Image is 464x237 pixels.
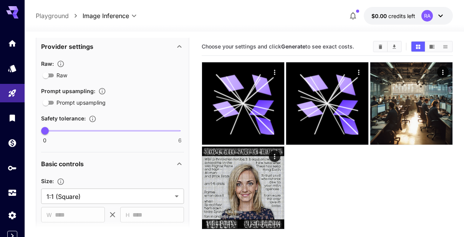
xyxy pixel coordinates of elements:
div: Actions [437,66,449,78]
span: 1:1 (Square) [46,192,172,201]
div: RA [421,10,433,22]
button: Download All [388,42,401,52]
span: Prompt upsampling [56,98,106,107]
button: Enables automatic enhancement and expansion of the input prompt to improve generation quality and... [95,87,109,95]
span: Prompt upsampling : [41,88,95,94]
span: Safety tolerance : [41,115,86,122]
img: EP3aIhSqyqABJjsKMJVR36FJ0IewRCCkzRiSfbAu+4jwiBTzE+I9wvaDnwqtoeC7xN8cdyL1qUaoBtODpqssAfReb8AAA== [370,62,452,145]
div: $0.00 [371,12,415,20]
div: Actions [353,66,365,78]
div: Models [8,63,17,73]
span: credits left [388,13,415,19]
div: Basic controls [41,155,184,173]
p: Provider settings [41,42,93,51]
span: W [46,210,52,219]
div: Usage [8,188,17,198]
button: $0.00RA [364,7,453,25]
span: H [126,210,129,219]
span: Image Inference [83,11,129,20]
nav: breadcrumb [36,11,83,20]
div: Clear ImagesDownload All [373,41,402,52]
b: Generate [281,43,305,50]
a: Playground [36,11,69,20]
button: Show images in video view [425,42,439,52]
button: Adjust the dimensions of the generated image by specifying its width and height in pixels, or sel... [54,178,68,185]
span: Raw [56,71,67,79]
button: Controls the tolerance level for input and output content moderation. Lower values apply stricter... [86,115,99,123]
button: Show images in list view [439,42,452,52]
span: Choose your settings and click to see exact costs. [202,43,354,50]
img: 3gpSKSU1r8NjnYXSLdLQnJ+aQDJu9Al8wChE5CFKLRSAAAAAAA [202,147,284,229]
span: Size : [41,178,54,184]
div: Actions [269,150,280,162]
div: Settings [8,210,17,220]
div: Home [8,38,17,48]
button: Show images in grid view [411,42,425,52]
button: Clear Images [374,42,387,52]
span: $0.00 [371,13,388,19]
div: Provider settings [41,37,184,56]
span: 6 [178,137,182,144]
span: 0 [43,137,46,144]
button: Controls the level of post-processing applied to generated images. [54,60,68,68]
div: Library [8,113,17,123]
span: Raw : [41,60,54,67]
p: Basic controls [41,159,84,169]
div: API Keys [8,163,17,173]
div: Playground [8,88,17,98]
div: Actions [269,66,280,78]
div: Show images in grid viewShow images in video viewShow images in list view [411,41,453,52]
div: Wallet [8,138,17,148]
